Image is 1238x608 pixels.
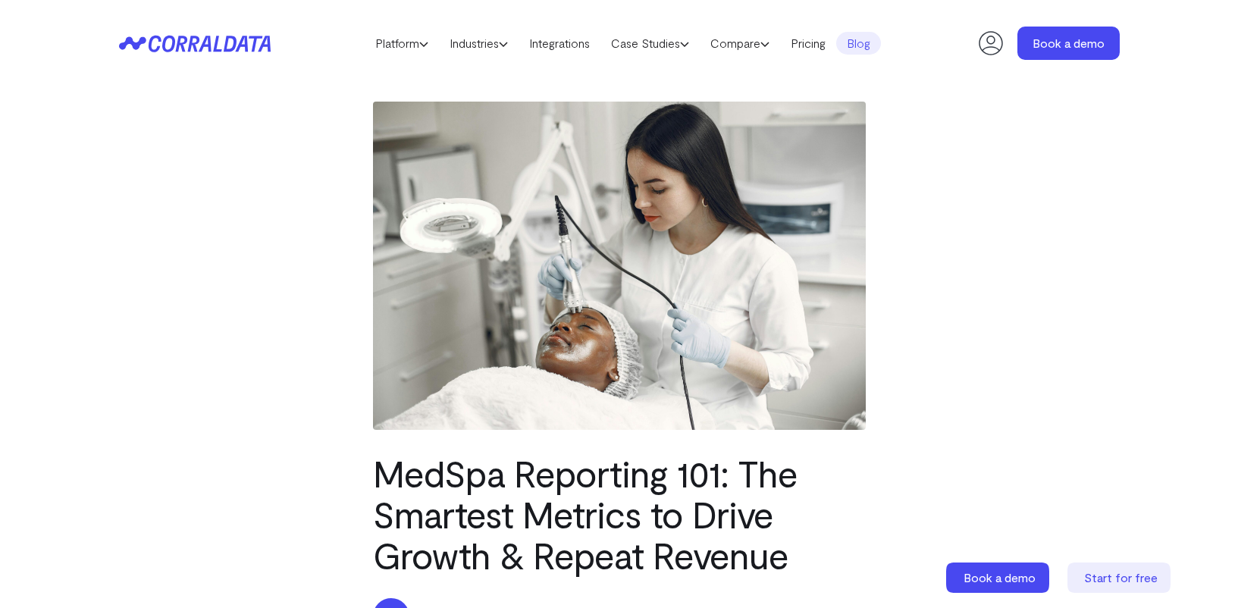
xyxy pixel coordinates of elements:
[1067,563,1174,593] a: Start for free
[439,32,519,55] a: Industries
[519,32,600,55] a: Integrations
[964,570,1036,584] span: Book a demo
[600,32,700,55] a: Case Studies
[836,32,881,55] a: Blog
[1084,570,1158,584] span: Start for free
[700,32,780,55] a: Compare
[946,563,1052,593] a: Book a demo
[365,32,439,55] a: Platform
[373,453,866,575] h1: MedSpa Reporting 101: The Smartest Metrics to Drive Growth & Repeat Revenue
[780,32,836,55] a: Pricing
[1017,27,1120,60] a: Book a demo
